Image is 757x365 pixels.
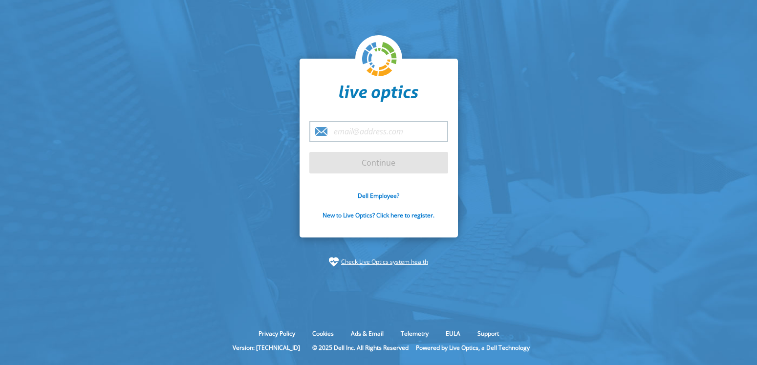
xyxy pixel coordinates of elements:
img: status-check-icon.svg [329,257,339,267]
img: liveoptics-logo.svg [362,42,397,77]
a: Telemetry [393,329,436,338]
a: Cookies [305,329,341,338]
a: New to Live Optics? Click here to register. [323,211,434,219]
a: Privacy Policy [251,329,303,338]
a: Support [470,329,506,338]
li: Version: [TECHNICAL_ID] [228,344,305,352]
a: Check Live Optics system health [341,257,428,267]
img: liveoptics-word.svg [339,85,418,103]
li: © 2025 Dell Inc. All Rights Reserved [307,344,413,352]
li: Powered by Live Optics, a Dell Technology [416,344,530,352]
input: email@address.com [309,121,448,142]
a: Dell Employee? [358,192,399,200]
a: Ads & Email [344,329,391,338]
a: EULA [438,329,468,338]
keeper-lock: Open Keeper Popup [430,126,441,138]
